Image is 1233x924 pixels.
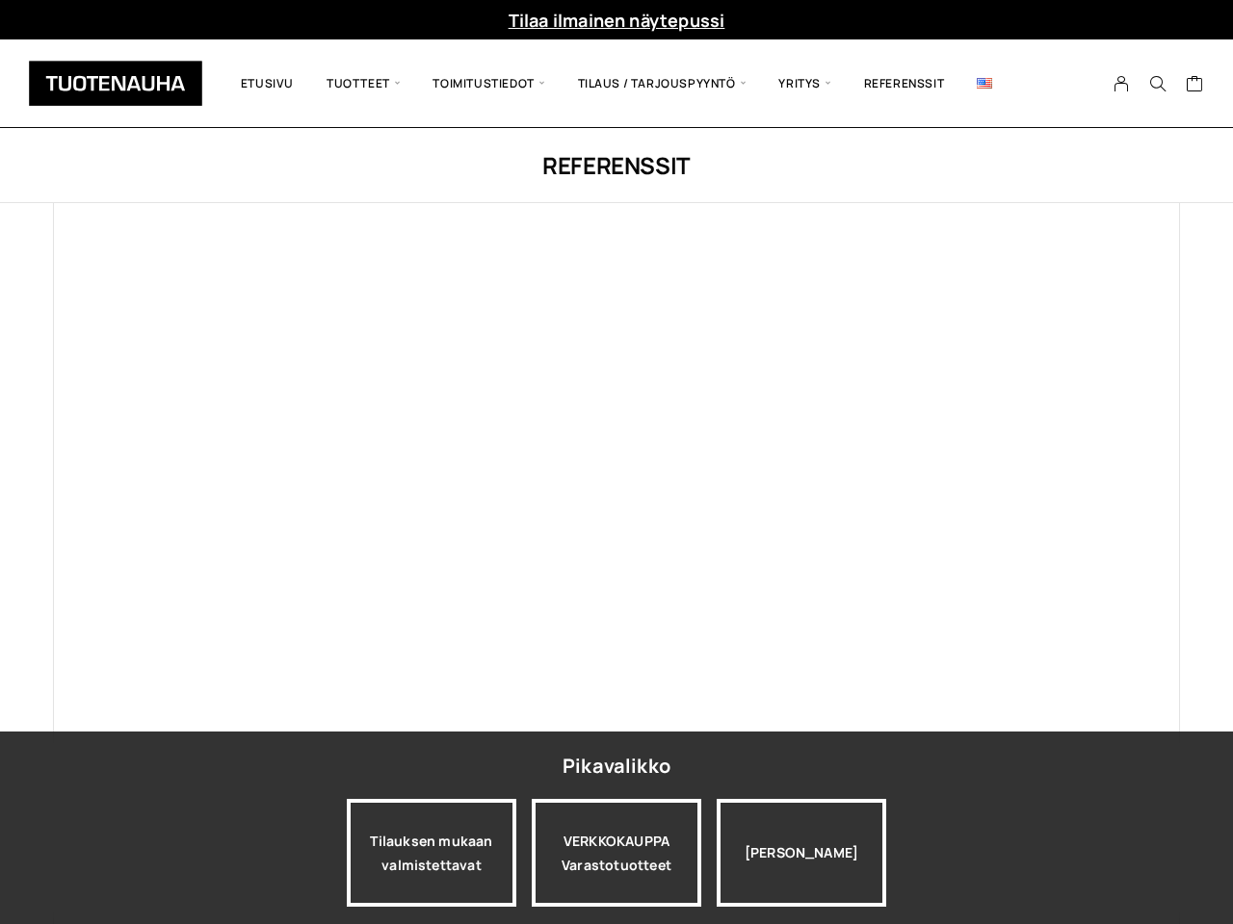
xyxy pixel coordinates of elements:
a: Cart [1186,74,1204,97]
a: Referenssit [848,54,961,113]
img: Tuotenauha Oy [29,61,202,106]
h1: Referenssit [53,149,1180,181]
a: Etusivu [224,54,310,113]
span: Toimitustiedot [416,54,561,113]
a: VERKKOKAUPPAVarastotuotteet [532,799,701,907]
div: [PERSON_NAME] [717,799,886,907]
img: English [977,78,992,89]
a: Tilauksen mukaan valmistettavat [347,799,516,907]
span: Yritys [762,54,847,113]
div: Pikavalikko [563,749,670,783]
a: My Account [1103,75,1141,92]
span: Tuotteet [310,54,416,113]
button: Search [1140,75,1176,92]
div: VERKKOKAUPPA Varastotuotteet [532,799,701,907]
a: Tilaa ilmainen näytepussi [509,9,725,32]
span: Tilaus / Tarjouspyyntö [562,54,763,113]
